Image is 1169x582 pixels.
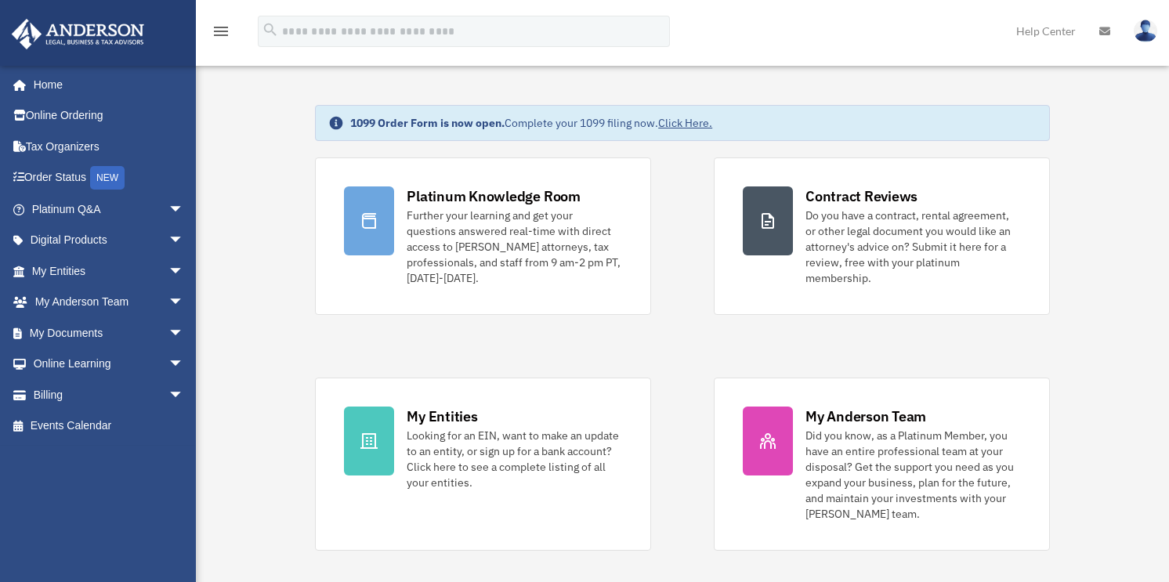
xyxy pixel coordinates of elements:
[212,22,230,41] i: menu
[11,193,208,225] a: Platinum Q&Aarrow_drop_down
[168,317,200,349] span: arrow_drop_down
[714,378,1050,551] a: My Anderson Team Did you know, as a Platinum Member, you have an entire professional team at your...
[658,116,712,130] a: Click Here.
[11,69,200,100] a: Home
[315,378,651,551] a: My Entities Looking for an EIN, want to make an update to an entity, or sign up for a bank accoun...
[262,21,279,38] i: search
[407,186,581,206] div: Platinum Knowledge Room
[714,157,1050,315] a: Contract Reviews Do you have a contract, rental agreement, or other legal document you would like...
[11,287,208,318] a: My Anderson Teamarrow_drop_down
[11,162,208,194] a: Order StatusNEW
[168,255,200,287] span: arrow_drop_down
[168,349,200,381] span: arrow_drop_down
[90,166,125,190] div: NEW
[212,27,230,41] a: menu
[407,407,477,426] div: My Entities
[11,255,208,287] a: My Entitiesarrow_drop_down
[805,208,1021,286] div: Do you have a contract, rental agreement, or other legal document you would like an attorney's ad...
[11,225,208,256] a: Digital Productsarrow_drop_down
[805,428,1021,522] div: Did you know, as a Platinum Member, you have an entire professional team at your disposal? Get th...
[350,116,505,130] strong: 1099 Order Form is now open.
[168,193,200,226] span: arrow_drop_down
[11,131,208,162] a: Tax Organizers
[11,349,208,380] a: Online Learningarrow_drop_down
[1134,20,1157,42] img: User Pic
[11,100,208,132] a: Online Ordering
[168,225,200,257] span: arrow_drop_down
[805,407,926,426] div: My Anderson Team
[805,186,917,206] div: Contract Reviews
[168,287,200,319] span: arrow_drop_down
[407,428,622,490] div: Looking for an EIN, want to make an update to an entity, or sign up for a bank account? Click her...
[11,317,208,349] a: My Documentsarrow_drop_down
[7,19,149,49] img: Anderson Advisors Platinum Portal
[315,157,651,315] a: Platinum Knowledge Room Further your learning and get your questions answered real-time with dire...
[407,208,622,286] div: Further your learning and get your questions answered real-time with direct access to [PERSON_NAM...
[350,115,712,131] div: Complete your 1099 filing now.
[11,379,208,410] a: Billingarrow_drop_down
[168,379,200,411] span: arrow_drop_down
[11,410,208,442] a: Events Calendar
